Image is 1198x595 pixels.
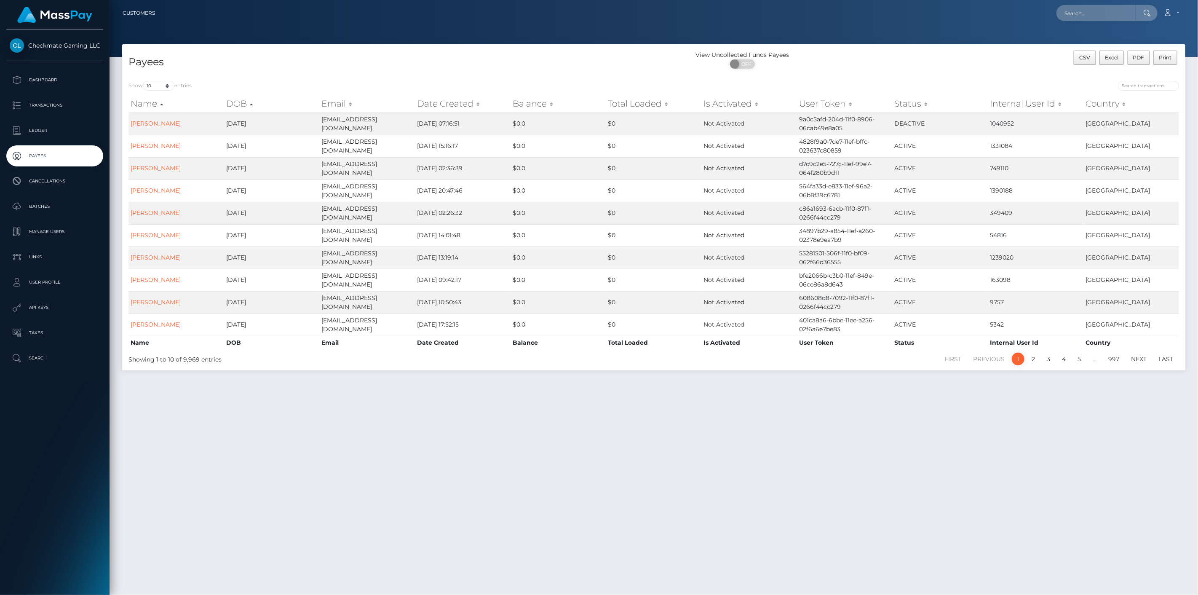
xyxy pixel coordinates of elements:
[131,164,181,172] a: [PERSON_NAME]
[797,202,893,224] td: c86a1693-6acb-11f0-87f1-0266f44cc279
[128,336,224,349] th: Name
[10,251,100,263] p: Links
[1083,180,1179,202] td: [GEOGRAPHIC_DATA]
[10,327,100,339] p: Taxes
[606,157,702,180] td: $0
[893,202,988,224] td: ACTIVE
[988,95,1083,112] th: Internal User Id: activate to sort column ascending
[1083,224,1179,247] td: [GEOGRAPHIC_DATA]
[988,291,1083,314] td: 9757
[319,269,415,291] td: [EMAIL_ADDRESS][DOMAIN_NAME]
[1083,113,1179,135] td: [GEOGRAPHIC_DATA]
[1126,353,1151,365] a: Next
[654,51,831,59] div: View Uncollected Funds Payees
[511,95,606,112] th: Balance: activate to sort column ascending
[893,180,988,202] td: ACTIVE
[988,314,1083,336] td: 5342
[131,120,181,127] a: [PERSON_NAME]
[1073,353,1086,365] a: 5
[606,336,702,349] th: Total Loaded
[735,59,756,69] span: OFF
[224,157,320,180] td: [DATE]
[415,247,511,269] td: [DATE] 13:19:14
[6,221,103,242] a: Manage Users
[6,42,103,49] span: Checkmate Gaming LLC
[319,291,415,314] td: [EMAIL_ADDRESS][DOMAIN_NAME]
[511,291,606,314] td: $0.0
[6,322,103,343] a: Taxes
[6,272,103,293] a: User Profile
[1056,5,1136,21] input: Search...
[131,187,181,194] a: [PERSON_NAME]
[511,247,606,269] td: $0.0
[131,321,181,328] a: [PERSON_NAME]
[606,202,702,224] td: $0
[797,269,893,291] td: bfe2066b-c3b0-11ef-849e-06ce86a8d643
[143,81,174,91] select: Showentries
[1083,95,1179,112] th: Country: activate to sort column ascending
[606,113,702,135] td: $0
[1079,54,1090,61] span: CSV
[224,291,320,314] td: [DATE]
[701,269,797,291] td: Not Activated
[131,276,181,284] a: [PERSON_NAME]
[701,291,797,314] td: Not Activated
[131,231,181,239] a: [PERSON_NAME]
[6,247,103,268] a: Links
[319,95,415,112] th: Email: activate to sort column ascending
[6,171,103,192] a: Cancellations
[893,247,988,269] td: ACTIVE
[415,135,511,157] td: [DATE] 15:16:17
[701,314,797,336] td: Not Activated
[6,196,103,217] a: Batches
[988,180,1083,202] td: 1390188
[128,81,192,91] label: Show entries
[415,113,511,135] td: [DATE] 07:16:51
[10,352,100,365] p: Search
[415,202,511,224] td: [DATE] 02:26:32
[988,157,1083,180] td: 749110
[797,113,893,135] td: 9a0c5afd-204d-11f0-8906-06cab49e8a05
[1083,247,1179,269] td: [GEOGRAPHIC_DATA]
[319,224,415,247] td: [EMAIL_ADDRESS][DOMAIN_NAME]
[893,113,988,135] td: DEACTIVE
[511,157,606,180] td: $0.0
[128,55,647,70] h4: Payees
[797,95,893,112] th: User Token: activate to sort column ascending
[131,142,181,150] a: [PERSON_NAME]
[511,224,606,247] td: $0.0
[606,135,702,157] td: $0
[319,202,415,224] td: [EMAIL_ADDRESS][DOMAIN_NAME]
[10,200,100,213] p: Batches
[511,202,606,224] td: $0.0
[606,291,702,314] td: $0
[701,224,797,247] td: Not Activated
[415,180,511,202] td: [DATE] 20:47:46
[10,301,100,314] p: API Keys
[131,254,181,261] a: [PERSON_NAME]
[128,352,559,364] div: Showing 1 to 10 of 9,969 entries
[224,202,320,224] td: [DATE]
[797,291,893,314] td: 608608d8-7092-11f0-87f1-0266f44cc279
[988,336,1083,349] th: Internal User Id
[511,135,606,157] td: $0.0
[797,135,893,157] td: 4828f9a0-7de7-11ef-bffc-023637c80859
[1012,353,1024,365] a: 1
[797,336,893,349] th: User Token
[988,113,1083,135] td: 1040952
[1057,353,1070,365] a: 4
[319,157,415,180] td: [EMAIL_ADDRESS][DOMAIN_NAME]
[1118,81,1179,91] input: Search transactions
[6,297,103,318] a: API Keys
[224,113,320,135] td: [DATE]
[415,95,511,112] th: Date Created: activate to sort column ascending
[797,180,893,202] td: 564fa33d-e833-11ef-96a2-06b8f39c6781
[224,135,320,157] td: [DATE]
[224,180,320,202] td: [DATE]
[893,135,988,157] td: ACTIVE
[511,180,606,202] td: $0.0
[319,247,415,269] td: [EMAIL_ADDRESS][DOMAIN_NAME]
[893,224,988,247] td: ACTIVE
[128,95,224,112] th: Name: activate to sort column ascending
[224,269,320,291] td: [DATE]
